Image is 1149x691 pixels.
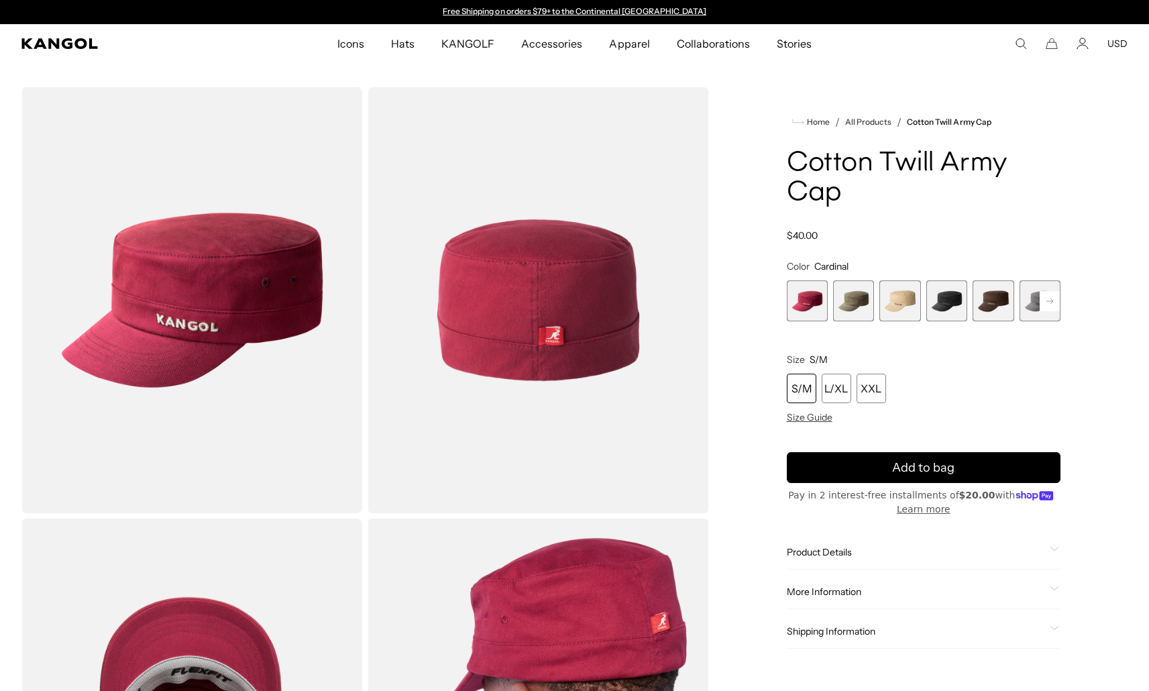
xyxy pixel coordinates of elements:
span: S/M [810,354,828,366]
summary: Search here [1015,38,1027,50]
label: Black [926,280,967,321]
span: Size Guide [787,411,832,423]
div: Announcement [437,7,713,17]
label: Grey [1020,280,1060,321]
span: Collaborations [677,24,750,63]
div: L/XL [822,374,851,403]
a: Collaborations [663,24,763,63]
span: $40.00 [787,229,818,242]
span: Size [787,354,805,366]
div: XXL [857,374,886,403]
a: Hats [378,24,428,63]
span: Icons [337,24,364,63]
img: color-cardinal [21,87,362,513]
div: 6 of 9 [1020,280,1060,321]
a: Accessories [508,24,596,63]
a: Free Shipping on orders $79+ to the Continental [GEOGRAPHIC_DATA] [443,6,706,16]
a: Kangol [21,38,223,49]
label: Beige [879,280,920,321]
li: / [830,114,840,130]
span: Home [804,117,830,127]
div: 5 of 9 [973,280,1014,321]
span: Shipping Information [787,625,1044,637]
a: Home [792,116,830,128]
span: Hats [391,24,415,63]
label: Cardinal [787,280,828,321]
label: Green [833,280,874,321]
a: Stories [763,24,825,63]
span: Add to bag [892,459,954,477]
a: Apparel [596,24,663,63]
span: Apparel [609,24,649,63]
button: USD [1107,38,1128,50]
a: Account [1077,38,1089,50]
span: KANGOLF [441,24,494,63]
a: Icons [324,24,378,63]
a: KANGOLF [428,24,508,63]
div: 4 of 9 [926,280,967,321]
span: Product Details [787,546,1044,558]
nav: breadcrumbs [787,114,1060,130]
div: 1 of 2 [437,7,713,17]
span: Accessories [521,24,582,63]
slideshow-component: Announcement bar [437,7,713,17]
div: 2 of 9 [833,280,874,321]
img: color-cardinal [368,87,708,513]
li: / [891,114,901,130]
a: All Products [845,117,891,127]
label: Brown [973,280,1014,321]
span: Color [787,260,810,272]
span: Stories [777,24,812,63]
span: More Information [787,586,1044,598]
div: 1 of 9 [787,280,828,321]
div: S/M [787,374,816,403]
a: Cotton Twill Army Cap [907,117,991,127]
button: Cart [1046,38,1058,50]
span: Cardinal [814,260,849,272]
button: Add to bag [787,452,1060,483]
div: 3 of 9 [879,280,920,321]
h1: Cotton Twill Army Cap [787,149,1060,208]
